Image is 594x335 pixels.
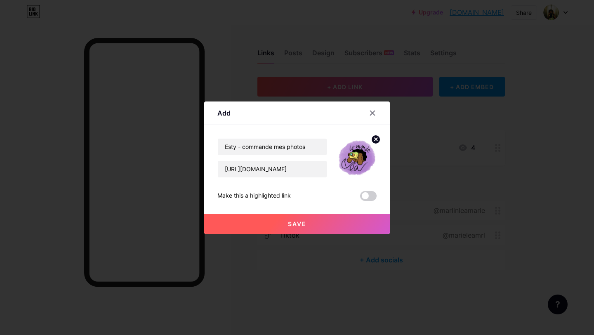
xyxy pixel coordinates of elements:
[218,161,327,177] input: URL
[337,138,377,178] img: link_thumbnail
[288,220,306,227] span: Save
[218,139,327,155] input: Title
[204,214,390,234] button: Save
[217,191,291,201] div: Make this a highlighted link
[217,108,231,118] div: Add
